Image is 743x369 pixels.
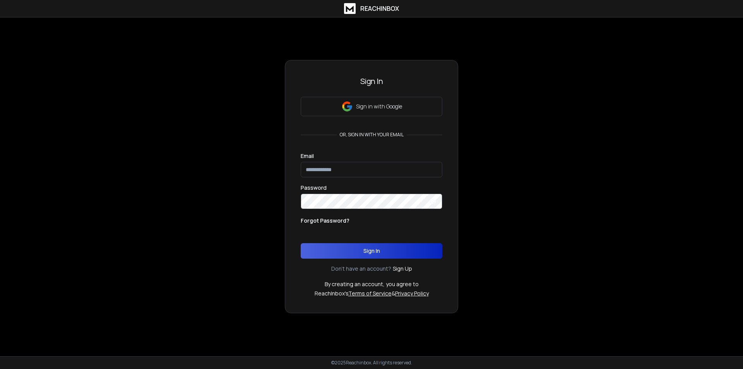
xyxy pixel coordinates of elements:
[395,290,429,297] a: Privacy Policy
[348,290,392,297] a: Terms of Service
[301,243,442,259] button: Sign In
[301,185,327,191] label: Password
[337,132,407,138] p: or, sign in with your email
[301,97,442,116] button: Sign in with Google
[315,290,429,297] p: ReachInbox's &
[301,76,442,87] h3: Sign In
[331,360,412,366] p: © 2025 Reachinbox. All rights reserved.
[325,280,419,288] p: By creating an account, you agree to
[360,4,399,13] h1: ReachInbox
[344,3,399,14] a: ReachInbox
[356,103,402,110] p: Sign in with Google
[301,153,314,159] label: Email
[301,217,349,225] p: Forgot Password?
[393,265,412,273] a: Sign Up
[344,3,356,14] img: logo
[331,265,391,273] p: Don't have an account?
